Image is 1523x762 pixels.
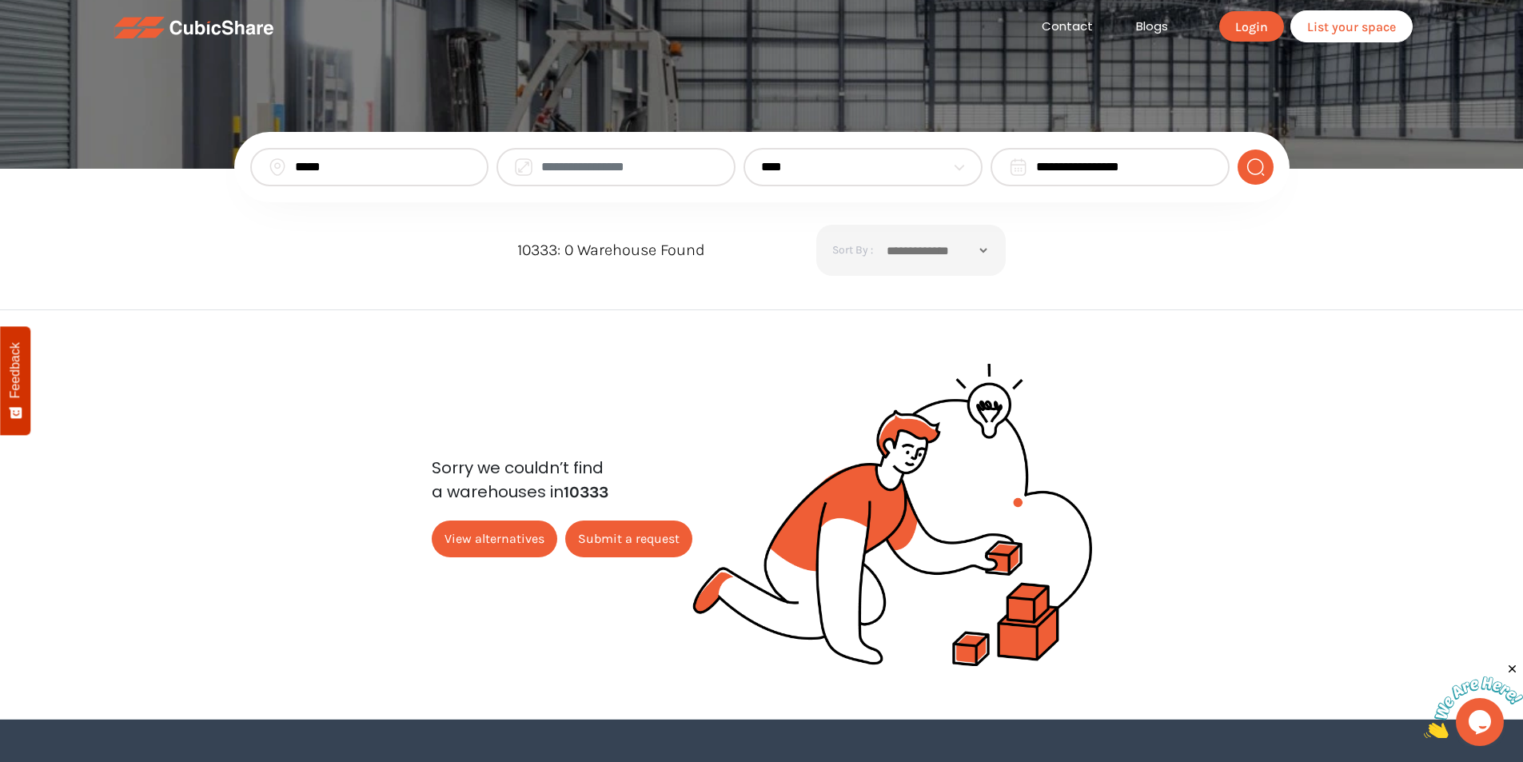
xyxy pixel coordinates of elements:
[517,238,705,262] label: 10333: 0 Warehouse Found
[565,521,692,557] a: Submit a request
[514,158,533,177] img: space field icon
[268,158,287,177] img: location.png
[1008,158,1028,177] img: calendar.png
[1020,18,1114,36] a: Contact
[1246,158,1266,177] img: search-normal.png
[1290,10,1413,42] a: List your space
[432,521,557,557] a: View alternatives
[1219,11,1284,42] a: Login
[432,456,692,505] p: Sorry we couldn’t find a warehouses in
[8,342,22,398] span: Feedback
[1114,18,1190,36] a: Blogs
[564,483,608,501] span: 10333
[1424,662,1523,738] iframe: chat widget
[692,363,1092,666] img: warehouse-not-found.png
[832,241,873,260] span: sort by :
